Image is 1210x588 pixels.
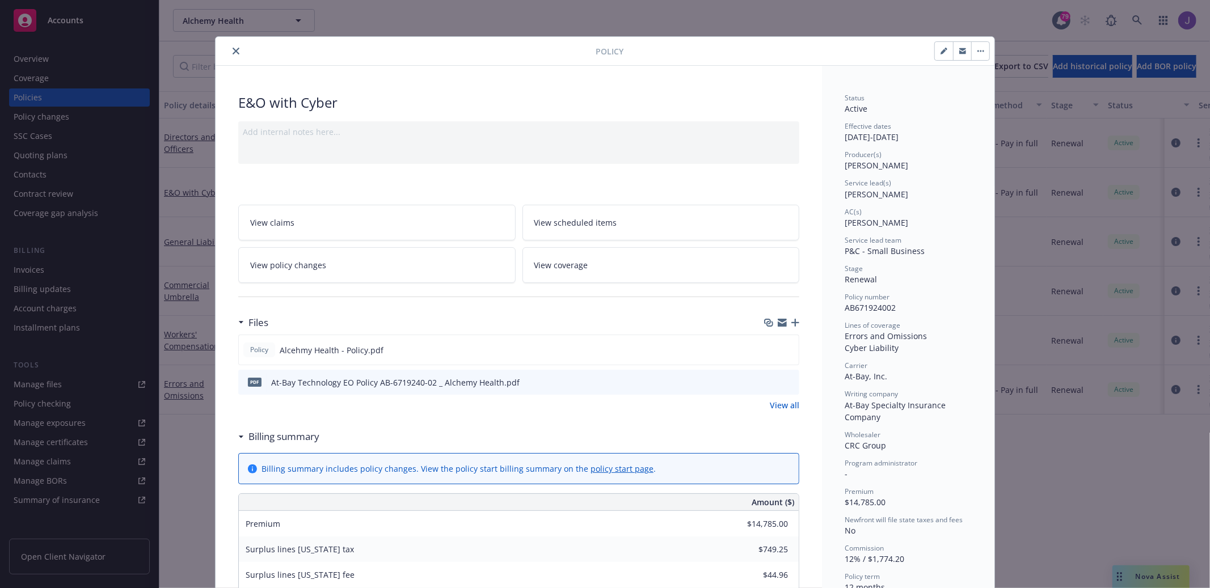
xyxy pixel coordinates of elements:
[721,541,795,558] input: 0.00
[721,515,795,532] input: 0.00
[238,247,516,283] a: View policy changes
[845,160,908,171] span: [PERSON_NAME]
[766,377,775,388] button: download file
[845,525,855,536] span: No
[248,345,271,355] span: Policy
[229,44,243,58] button: close
[238,93,799,112] div: E&O with Cyber
[248,378,262,386] span: pdf
[243,126,795,138] div: Add internal notes here...
[845,93,865,103] span: Status
[845,543,884,553] span: Commission
[845,572,880,581] span: Policy term
[845,302,896,313] span: AB671924002
[845,400,948,422] span: At-Bay Specialty Insurance Company
[770,399,799,411] a: View all
[271,377,520,388] div: At-Bay Technology EO Policy AB-6719240-02 _ Alchemy Health.pdf
[784,344,794,356] button: preview file
[845,235,901,245] span: Service lead team
[845,440,886,451] span: CRC Group
[845,292,889,302] span: Policy number
[845,330,972,342] div: Errors and Omissions
[238,315,268,330] div: Files
[246,544,354,555] span: Surplus lines [US_STATE] tax
[845,103,867,114] span: Active
[238,205,516,240] a: View claims
[766,344,775,356] button: download file
[591,463,654,474] a: policy start page
[534,259,588,271] span: View coverage
[845,468,848,479] span: -
[280,344,383,356] span: Alcehmy Health - Policy.pdf
[262,463,656,475] div: Billing summary includes policy changes. View the policy start billing summary on the .
[845,178,891,188] span: Service lead(s)
[845,207,862,217] span: AC(s)
[845,389,898,399] span: Writing company
[845,217,908,228] span: [PERSON_NAME]
[534,217,617,229] span: View scheduled items
[845,189,908,200] span: [PERSON_NAME]
[845,274,877,285] span: Renewal
[845,458,917,468] span: Program administrator
[248,315,268,330] h3: Files
[845,121,972,143] div: [DATE] - [DATE]
[752,496,794,508] span: Amount ($)
[845,150,882,159] span: Producer(s)
[248,429,319,444] h3: Billing summary
[250,217,294,229] span: View claims
[246,569,355,580] span: Surplus lines [US_STATE] fee
[250,259,326,271] span: View policy changes
[845,487,874,496] span: Premium
[845,553,904,564] span: 12% / $1,774.20
[845,497,886,507] span: $14,785.00
[845,430,880,439] span: Wholesaler
[845,246,925,256] span: P&C - Small Business
[522,205,800,240] a: View scheduled items
[246,518,280,529] span: Premium
[785,377,795,388] button: preview file
[845,371,887,382] span: At-Bay, Inc.
[845,515,963,524] span: Newfront will file state taxes and fees
[596,45,623,57] span: Policy
[845,361,867,370] span: Carrier
[845,264,863,273] span: Stage
[845,342,972,354] div: Cyber Liability
[845,121,891,131] span: Effective dates
[721,566,795,583] input: 0.00
[238,429,319,444] div: Billing summary
[845,320,900,330] span: Lines of coverage
[522,247,800,283] a: View coverage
